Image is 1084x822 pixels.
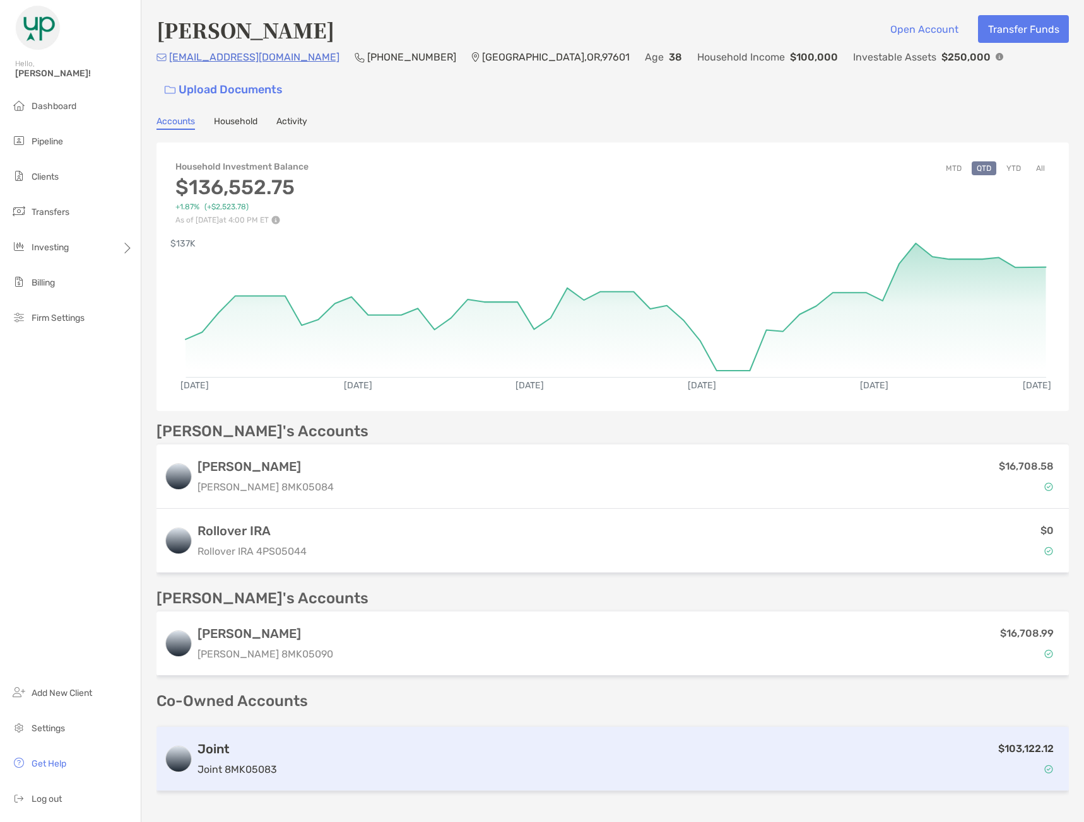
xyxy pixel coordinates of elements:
[32,171,59,182] span: Clients
[1044,482,1053,491] img: Account Status icon
[166,464,191,489] img: logo account
[15,68,133,79] span: [PERSON_NAME]!
[978,15,1069,43] button: Transfer Funds
[996,53,1003,61] img: Info Icon
[11,204,27,219] img: transfers icon
[11,98,27,113] img: dashboard icon
[170,238,196,249] text: $137K
[197,479,334,495] p: [PERSON_NAME] 8MK05084
[32,136,63,147] span: Pipeline
[156,424,368,439] p: [PERSON_NAME]'s Accounts
[32,207,69,217] span: Transfers
[697,49,785,65] p: Household Income
[32,242,69,253] span: Investing
[197,761,277,777] p: Joint 8MK05083
[32,277,55,288] span: Billing
[880,15,968,43] button: Open Account
[1000,625,1054,641] p: $16,708.99
[1040,523,1054,538] p: $0
[197,543,307,559] p: Rollover IRA 4PS05044
[941,161,967,175] button: MTD
[180,380,209,391] text: [DATE]
[204,202,249,212] span: ( +$2,523.78 )
[276,116,307,130] a: Activity
[197,523,307,538] h3: Rollover IRA
[790,49,838,65] p: $100,000
[972,161,996,175] button: QTD
[175,216,309,224] p: As of [DATE] at 4:00 PM ET
[1044,649,1053,658] img: Account Status icon
[367,49,456,65] p: [PHONE_NUMBER]
[32,101,76,112] span: Dashboard
[1031,161,1050,175] button: All
[156,693,1069,709] p: Co-Owned Accounts
[645,49,664,65] p: Age
[156,116,195,130] a: Accounts
[853,49,936,65] p: Investable Assets
[1044,547,1053,555] img: Account Status icon
[1024,380,1052,391] text: [DATE]
[344,380,372,391] text: [DATE]
[11,168,27,183] img: clients icon
[32,313,85,323] span: Firm Settings
[32,794,62,804] span: Log out
[197,626,333,641] h3: [PERSON_NAME]
[861,380,889,391] text: [DATE]
[175,175,309,199] h3: $136,552.75
[1001,161,1026,175] button: YTD
[11,755,27,770] img: get-help icon
[11,239,27,254] img: investing icon
[156,76,291,103] a: Upload Documents
[166,631,191,656] img: logo account
[11,310,27,325] img: firm-settings icon
[11,720,27,735] img: settings icon
[11,274,27,289] img: billing icon
[166,746,191,772] img: logo account
[1044,765,1053,773] img: Account Status icon
[15,5,61,50] img: Zoe Logo
[197,646,333,662] p: [PERSON_NAME] 8MK05090
[166,528,191,553] img: logo account
[482,49,630,65] p: [GEOGRAPHIC_DATA] , OR , 97601
[11,790,27,806] img: logout icon
[32,723,65,734] span: Settings
[156,54,167,61] img: Email Icon
[471,52,480,62] img: Location Icon
[156,591,368,606] p: [PERSON_NAME]'s Accounts
[165,86,175,95] img: button icon
[175,202,199,212] span: +1.87%
[998,741,1054,756] p: $103,122.12
[355,52,365,62] img: Phone Icon
[516,380,545,391] text: [DATE]
[11,133,27,148] img: pipeline icon
[197,459,334,474] h3: [PERSON_NAME]
[271,216,280,224] img: Performance Info
[32,688,92,698] span: Add New Client
[156,15,334,44] h4: [PERSON_NAME]
[175,161,309,172] h4: Household Investment Balance
[214,116,257,130] a: Household
[669,49,682,65] p: 38
[197,741,277,756] h3: Joint
[169,49,339,65] p: [EMAIL_ADDRESS][DOMAIN_NAME]
[941,49,991,65] p: $250,000
[688,380,717,391] text: [DATE]
[11,685,27,700] img: add_new_client icon
[999,458,1054,474] p: $16,708.58
[32,758,66,769] span: Get Help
